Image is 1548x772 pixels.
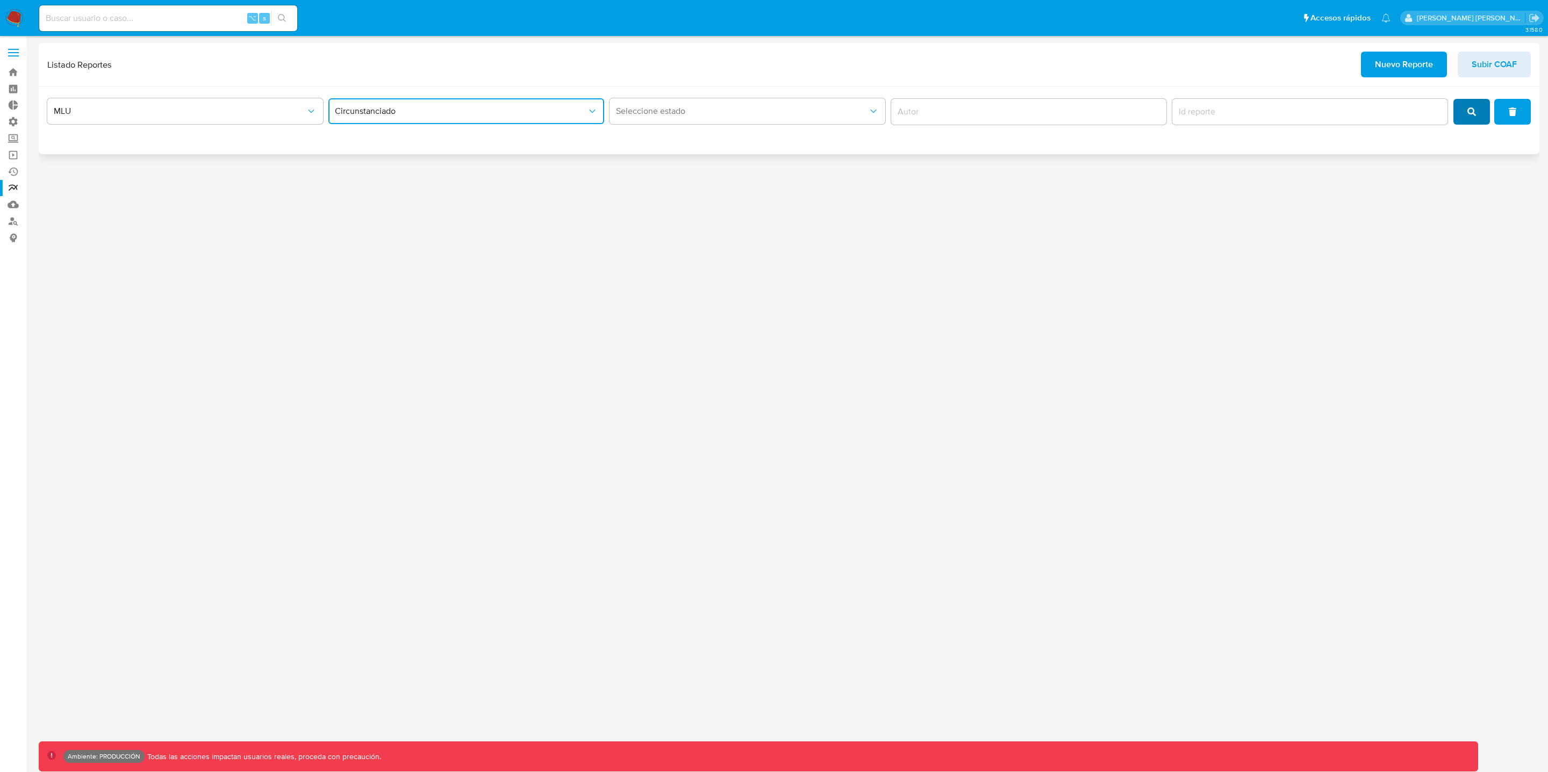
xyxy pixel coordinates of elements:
[39,11,297,25] input: Buscar usuario o caso...
[263,13,266,23] span: s
[1529,12,1540,24] a: Salir
[145,752,381,762] p: Todas las acciones impactan usuarios reales, proceda con precaución.
[1381,13,1391,23] a: Notificaciones
[1417,13,1525,23] p: leidy.martinez@mercadolibre.com.co
[248,13,256,23] span: ⌥
[1310,12,1371,24] span: Accesos rápidos
[271,11,293,26] button: search-icon
[68,754,140,759] p: Ambiente: PRODUCCIÓN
